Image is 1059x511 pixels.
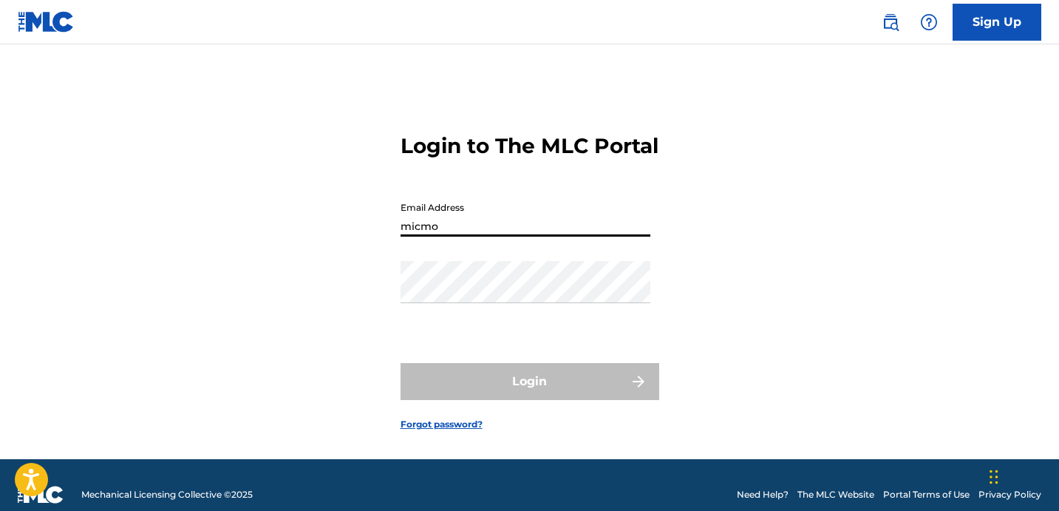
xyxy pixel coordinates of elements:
a: Portal Terms of Use [883,488,970,501]
iframe: Chat Widget [985,440,1059,511]
div: Drag [990,455,998,499]
a: The MLC Website [797,488,874,501]
a: Sign Up [953,4,1041,41]
a: Privacy Policy [978,488,1041,501]
span: Mechanical Licensing Collective © 2025 [81,488,253,501]
img: MLC Logo [18,11,75,33]
a: Need Help? [737,488,789,501]
a: Forgot password? [401,418,483,431]
div: Help [914,7,944,37]
img: search [882,13,899,31]
h3: Login to The MLC Portal [401,133,658,159]
img: logo [18,486,64,504]
img: help [920,13,938,31]
a: Public Search [876,7,905,37]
